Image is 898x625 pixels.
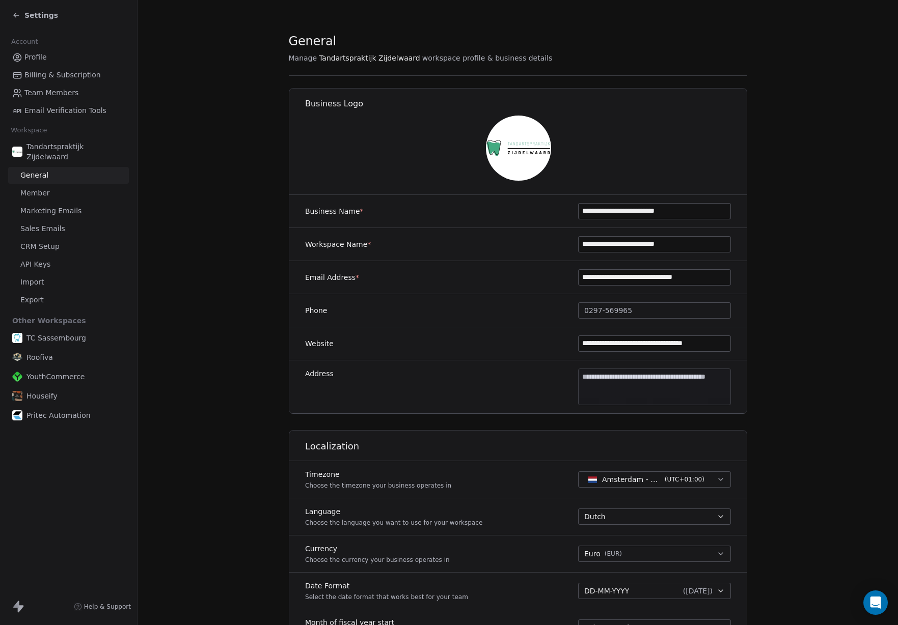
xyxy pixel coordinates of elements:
[664,475,704,484] span: ( UTC+01:00 )
[24,88,78,98] span: Team Members
[289,53,317,63] span: Manage
[305,544,450,554] label: Currency
[305,440,748,452] h1: Localization
[305,98,748,109] h1: Business Logo
[305,338,334,349] label: Website
[26,391,58,401] span: Houseify
[584,305,632,316] span: 0297-569965
[20,206,81,216] span: Marketing Emails
[8,292,129,308] a: Export
[578,546,731,562] button: Euro(EUR)
[7,123,51,138] span: Workspace
[8,102,129,119] a: Email Verification Tools
[12,410,22,420] img: b646f82e.png
[305,481,451,490] p: Choose the timezone your business operates in
[305,469,451,479] label: Timezone
[319,53,420,63] span: Tandartspraktijk Zijdelwaard
[20,188,50,198] span: Member
[26,141,125,162] span: Tandartspraktijk Zijdelwaard
[84,603,131,611] span: Help & Support
[8,185,129,202] a: Member
[305,556,450,564] p: Choose the currency your business operates in
[20,170,48,181] span: General
[12,10,58,20] a: Settings
[422,53,553,63] span: workspace profile & business details
[7,34,42,49] span: Account
[8,84,129,101] a: Team Members
[26,352,53,362] span: Roofiva
[12,147,22,157] img: cropped-Favicon-Zijdelwaard.webp
[863,590,888,615] div: Open Intercom Messenger
[8,167,129,184] a: General
[683,586,712,596] span: ( [DATE] )
[12,352,22,362] img: Roofiva%20logo%20flavicon.png
[305,368,334,379] label: Address
[26,372,85,382] span: YouthCommerce
[24,52,47,63] span: Profile
[578,471,731,488] button: Amsterdam - CET(UTC+01:00)
[8,312,90,329] span: Other Workspaces
[305,581,468,591] label: Date Format
[602,474,661,485] span: Amsterdam - CET
[305,272,359,282] label: Email Address
[584,512,606,522] span: Dutch
[578,302,731,319] button: 0297-569965
[8,203,129,219] a: Marketing Emails
[20,223,65,234] span: Sales Emails
[12,372,22,382] img: YC%20tumbnail%20flavicon.png
[24,105,106,116] span: Email Verification Tools
[305,519,482,527] p: Choose the language you want to use for your workspace
[584,586,629,596] span: DD-MM-YYYY
[26,410,91,420] span: Pritec Automation
[8,67,129,83] a: Billing & Subscription
[74,603,131,611] a: Help & Support
[20,295,44,305] span: Export
[24,10,58,20] span: Settings
[24,70,101,80] span: Billing & Subscription
[305,239,371,249] label: Workspace Name
[20,277,44,288] span: Import
[20,241,60,252] span: CRM Setup
[20,259,50,270] span: API Keys
[289,34,337,49] span: General
[604,550,621,558] span: ( EUR )
[584,549,601,559] span: Euro
[26,333,86,343] span: TC Sassembourg
[305,305,327,316] label: Phone
[8,256,129,273] a: API Keys
[12,333,22,343] img: cropped-favo.png
[12,391,22,401] img: Afbeelding1.png
[8,49,129,66] a: Profile
[305,593,468,601] p: Select the date format that works best for your team
[485,116,551,181] img: cropped-Favicon-Zijdelwaard.webp
[8,220,129,237] a: Sales Emails
[8,238,129,255] a: CRM Setup
[305,506,482,517] label: Language
[305,206,364,216] label: Business Name
[8,274,129,291] a: Import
